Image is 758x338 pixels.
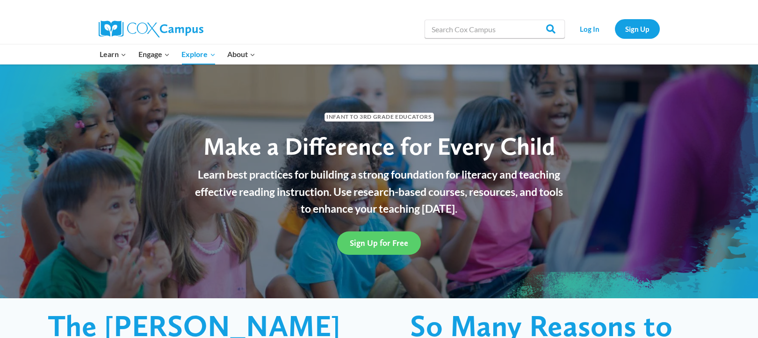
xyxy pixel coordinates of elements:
[227,48,255,60] span: About
[337,231,421,254] a: Sign Up for Free
[325,113,434,122] span: Infant to 3rd Grade Educators
[190,166,569,217] p: Learn best practices for building a strong foundation for literacy and teaching effective reading...
[203,131,555,161] span: Make a Difference for Every Child
[138,48,170,60] span: Engage
[425,20,565,38] input: Search Cox Campus
[99,21,203,37] img: Cox Campus
[615,19,660,38] a: Sign Up
[350,238,408,248] span: Sign Up for Free
[100,48,126,60] span: Learn
[570,19,660,38] nav: Secondary Navigation
[570,19,610,38] a: Log In
[94,44,261,64] nav: Primary Navigation
[181,48,215,60] span: Explore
